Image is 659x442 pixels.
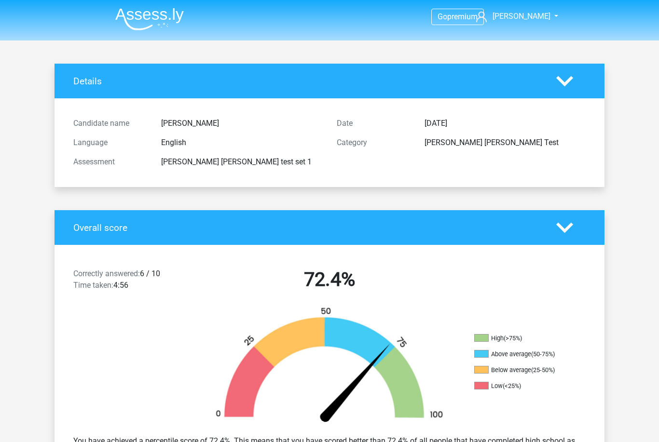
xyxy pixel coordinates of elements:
[493,12,550,21] span: [PERSON_NAME]
[472,11,551,22] a: [PERSON_NAME]
[73,76,542,87] h4: Details
[66,137,154,148] div: Language
[154,137,329,148] div: English
[329,137,417,148] div: Category
[447,12,478,21] span: premium
[66,268,198,295] div: 6 / 10 4:56
[474,350,571,359] li: Above average
[66,118,154,129] div: Candidate name
[73,269,140,278] span: Correctly answered:
[474,382,571,390] li: Low
[531,350,555,358] div: (50-75%)
[438,12,447,21] span: Go
[205,268,454,291] h2: 72.4%
[531,366,555,374] div: (25-50%)
[432,10,483,23] a: Gopremium
[199,307,460,428] img: 72.efe4a97968c2.png
[504,335,522,342] div: (>75%)
[503,382,521,389] div: (<25%)
[66,156,154,168] div: Assessment
[417,137,593,148] div: [PERSON_NAME] [PERSON_NAME] Test
[154,156,329,168] div: [PERSON_NAME] [PERSON_NAME] test set 1
[474,334,571,343] li: High
[474,366,571,375] li: Below average
[154,118,329,129] div: [PERSON_NAME]
[417,118,593,129] div: [DATE]
[115,8,184,30] img: Assessly
[73,222,542,233] h4: Overall score
[329,118,417,129] div: Date
[73,281,113,290] span: Time taken:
